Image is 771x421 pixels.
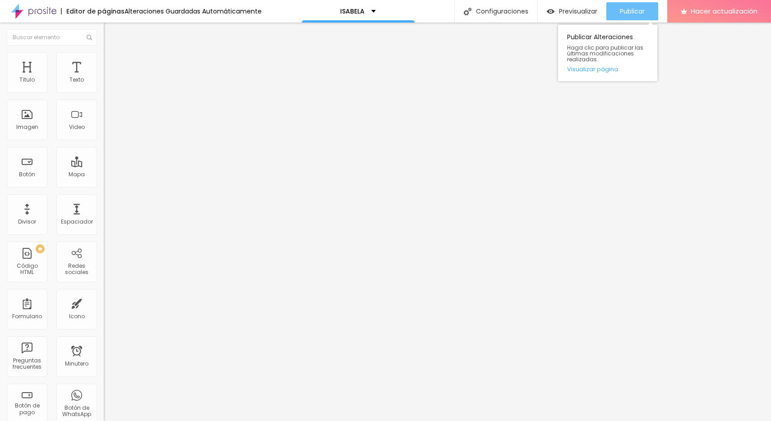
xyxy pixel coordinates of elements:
[340,7,365,16] font: ISABELA
[69,76,84,83] font: Texto
[538,2,606,20] button: Previsualizar
[19,76,35,83] font: Título
[69,170,85,178] font: Mapa
[567,65,618,73] font: Visualizar página
[15,402,40,416] font: Botón de pago
[567,32,633,41] font: Publicar Alteraciones
[476,7,528,16] font: Configuraciones
[7,29,97,46] input: Buscar elemento
[606,2,658,20] button: Publicar
[61,218,93,225] font: Espaciador
[547,8,554,15] img: view-1.svg
[19,170,35,178] font: Botón
[620,7,645,16] font: Publicar
[62,404,91,418] font: Botón de WhatsApp
[69,312,85,320] font: Icono
[18,218,36,225] font: Divisor
[567,66,648,72] a: Visualizar página
[559,7,597,16] font: Previsualizar
[464,8,471,15] img: Icono
[16,123,38,131] font: Imagen
[87,35,92,40] img: Icono
[691,6,757,16] font: Hacer actualización
[17,262,38,276] font: Código HTML
[65,262,88,276] font: Redes sociales
[65,360,88,367] font: Minutero
[66,7,125,16] font: Editor de páginas
[567,44,643,63] font: Haga clic para publicar las últimas modificaciones realizadas.
[13,357,42,371] font: Preguntas frecuentes
[12,312,42,320] font: Formulario
[104,23,771,421] iframe: Editor
[69,123,85,131] font: Video
[125,7,262,16] font: Alteraciones Guardadas Automáticamente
